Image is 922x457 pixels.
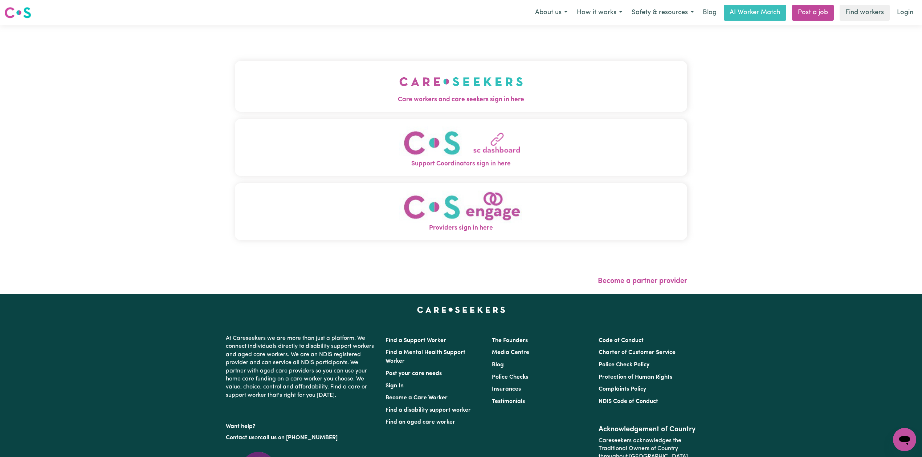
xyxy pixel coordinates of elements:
a: Protection of Human Rights [599,374,672,380]
p: Want help? [226,420,377,431]
a: Contact us [226,435,254,441]
button: Providers sign in here [235,183,687,240]
button: Care workers and care seekers sign in here [235,61,687,112]
a: Post your care needs [385,371,442,376]
a: Police Check Policy [599,362,649,368]
a: Complaints Policy [599,386,646,392]
a: AI Worker Match [724,5,786,21]
a: Police Checks [492,374,528,380]
h2: Acknowledgement of Country [599,425,696,434]
iframe: Button to launch messaging window [893,428,916,451]
a: The Founders [492,338,528,343]
p: At Careseekers we are more than just a platform. We connect individuals directly to disability su... [226,332,377,402]
a: Blog [492,362,504,368]
a: Become a Care Worker [385,395,448,401]
a: Blog [698,5,721,21]
a: Testimonials [492,399,525,404]
button: About us [530,5,572,20]
a: Careseekers logo [4,4,31,21]
a: Find a Mental Health Support Worker [385,350,465,364]
a: Media Centre [492,350,529,355]
img: Careseekers logo [4,6,31,19]
a: Find an aged care worker [385,419,455,425]
span: Care workers and care seekers sign in here [235,95,687,104]
a: Find workers [840,5,890,21]
a: Careseekers home page [417,307,505,313]
button: How it works [572,5,627,20]
a: Find a disability support worker [385,407,471,413]
a: Code of Conduct [599,338,644,343]
a: Become a partner provider [598,277,687,285]
a: Post a job [792,5,834,21]
a: Charter of Customer Service [599,350,676,355]
span: Support Coordinators sign in here [235,159,687,169]
p: or [226,431,377,445]
span: Providers sign in here [235,223,687,233]
a: Sign In [385,383,404,389]
a: NDIS Code of Conduct [599,399,658,404]
button: Safety & resources [627,5,698,20]
button: Support Coordinators sign in here [235,119,687,176]
a: call us on [PHONE_NUMBER] [260,435,338,441]
a: Find a Support Worker [385,338,446,343]
a: Insurances [492,386,521,392]
a: Login [893,5,918,21]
